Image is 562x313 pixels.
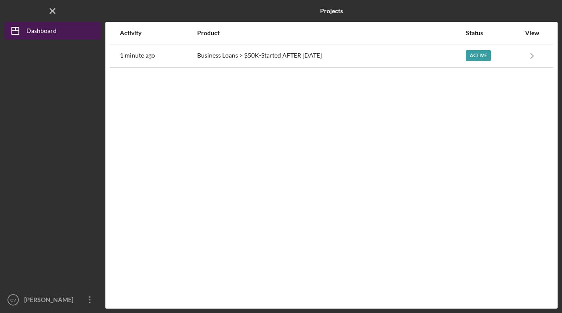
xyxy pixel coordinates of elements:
div: [PERSON_NAME] [22,291,79,311]
text: CV [10,298,16,302]
div: Activity [120,29,196,36]
div: Status [466,29,520,36]
button: CV[PERSON_NAME] [4,291,101,309]
div: Dashboard [26,22,57,42]
div: Business Loans > $50K-Started AFTER [DATE] [197,45,465,67]
b: Projects [320,7,343,15]
button: Dashboard [4,22,101,40]
div: Active [466,50,491,61]
div: Product [197,29,465,36]
time: 2025-09-17 19:07 [120,52,155,59]
div: View [521,29,543,36]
